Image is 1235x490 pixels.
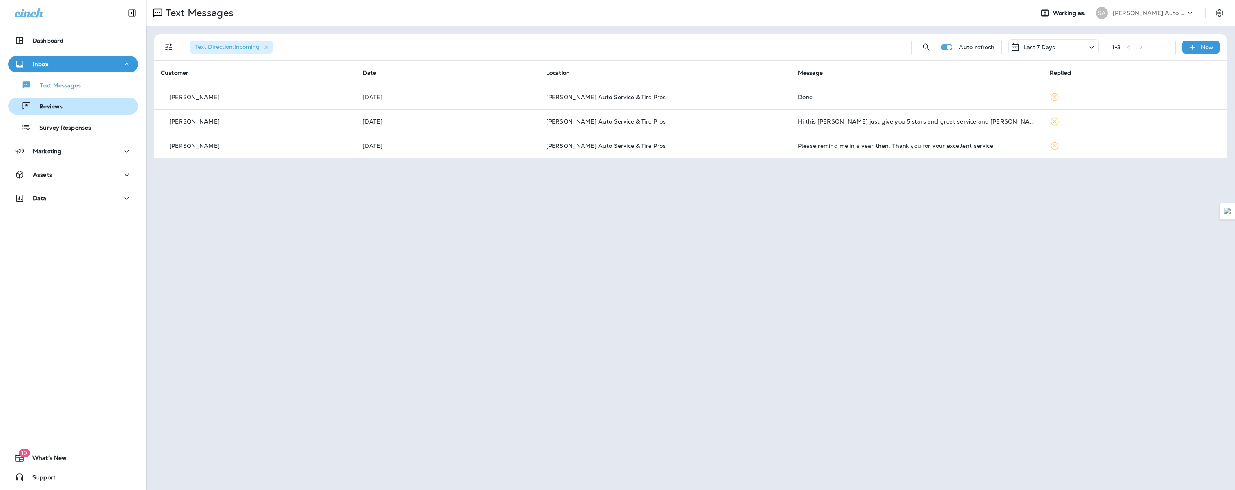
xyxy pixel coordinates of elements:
[169,118,220,125] p: [PERSON_NAME]
[798,94,1037,100] div: Done
[32,82,81,90] p: Text Messages
[1113,10,1186,16] p: [PERSON_NAME] Auto Service & Tire Pros
[24,474,56,484] span: Support
[33,61,48,67] p: Inbox
[31,103,63,111] p: Reviews
[1112,44,1120,50] div: 1 - 3
[546,69,570,76] span: Location
[363,69,376,76] span: Date
[8,167,138,183] button: Assets
[1053,10,1088,17] span: Working as:
[918,39,934,55] button: Search Messages
[8,33,138,49] button: Dashboard
[121,5,143,21] button: Collapse Sidebar
[169,143,220,149] p: [PERSON_NAME]
[8,119,138,136] button: Survey Responses
[190,41,273,54] div: Text Direction:Incoming
[1096,7,1108,19] div: SA
[8,450,138,466] button: 19What's New
[8,143,138,159] button: Marketing
[1050,69,1071,76] span: Replied
[8,190,138,206] button: Data
[8,98,138,115] button: Reviews
[32,37,63,44] p: Dashboard
[19,449,30,457] span: 19
[1201,44,1213,50] p: New
[363,143,533,149] p: Sep 10, 2025 09:49 AM
[169,94,220,100] p: [PERSON_NAME]
[546,118,666,125] span: [PERSON_NAME] Auto Service & Tire Pros
[1023,44,1055,50] p: Last 7 Days
[798,118,1037,125] div: Hi this Ford yamamoto just give you 5 stars and great service and Luis Flores thank
[33,171,52,178] p: Assets
[162,7,234,19] p: Text Messages
[798,143,1037,149] div: Please remind me in a year then. Thank you for your excellent service
[8,469,138,486] button: Support
[161,39,177,55] button: Filters
[363,118,533,125] p: Sep 11, 2025 11:06 AM
[161,69,188,76] span: Customer
[798,69,823,76] span: Message
[1224,208,1231,215] img: Detect Auto
[33,195,47,202] p: Data
[31,124,91,132] p: Survey Responses
[24,455,67,464] span: What's New
[959,44,995,50] p: Auto refresh
[546,142,666,150] span: [PERSON_NAME] Auto Service & Tire Pros
[8,56,138,72] button: Inbox
[546,93,666,101] span: [PERSON_NAME] Auto Service & Tire Pros
[8,76,138,93] button: Text Messages
[363,94,533,100] p: Sep 12, 2025 08:44 AM
[1212,6,1227,20] button: Settings
[33,148,61,154] p: Marketing
[195,43,260,50] span: Text Direction : Incoming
